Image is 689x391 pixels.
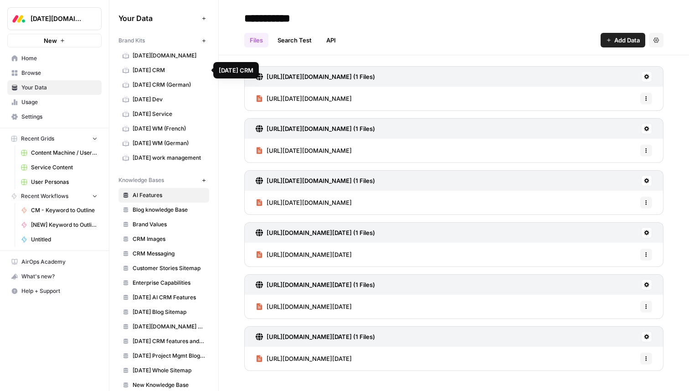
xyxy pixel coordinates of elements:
[21,98,98,106] span: Usage
[21,69,98,77] span: Browse
[17,160,102,175] a: Service Content
[118,121,209,136] a: [DATE] WM (French)
[21,192,68,200] span: Recent Workflows
[133,264,205,272] span: Customer Stories Sitemap
[267,124,375,133] h3: [URL][DATE][DOMAIN_NAME] (1 Files)
[118,48,209,63] a: [DATE][DOMAIN_NAME]
[133,293,205,302] span: [DATE] AI CRM Features
[7,34,102,47] button: New
[118,232,209,246] a: CRM Images
[118,349,209,363] a: [DATE] Project Mgmt Blog Sitemap
[133,337,205,345] span: [DATE] CRM features and use cases
[8,270,101,283] div: What's new?
[118,203,209,217] a: Blog knowledge Base
[31,235,98,244] span: Untitled
[7,51,102,66] a: Home
[7,7,102,30] button: Workspace: Monday.com
[7,95,102,109] a: Usage
[244,33,268,47] a: Files
[133,52,205,60] span: [DATE][DOMAIN_NAME]
[21,83,98,92] span: Your Data
[133,206,205,214] span: Blog knowledge Base
[256,171,375,191] a: [URL][DATE][DOMAIN_NAME] (1 Files)
[17,203,102,218] a: CM - Keyword to Outline
[21,258,98,266] span: AirOps Academy
[118,334,209,349] a: [DATE] CRM features and use cases
[133,95,205,104] span: [DATE] Dev
[118,246,209,261] a: CRM Messaging
[7,80,102,95] a: Your Data
[267,354,352,363] span: [URL][DOMAIN_NAME][DATE]
[133,220,205,229] span: Brand Values
[7,269,102,284] button: What's new?
[7,255,102,269] a: AirOps Academy
[44,36,57,45] span: New
[7,132,102,146] button: Recent Grids
[256,223,375,243] a: [URL][DOMAIN_NAME][DATE] (1 Files)
[267,280,375,289] h3: [URL][DOMAIN_NAME][DATE] (1 Files)
[21,135,54,143] span: Recent Grids
[31,221,98,229] span: [NEW] Keyword to Outline
[118,290,209,305] a: [DATE] AI CRM Features
[133,366,205,375] span: [DATE] Whole Sitemap
[118,363,209,378] a: [DATE] Whole Sitemap
[118,136,209,151] a: [DATE] WM (German)
[118,217,209,232] a: Brand Values
[256,243,352,266] a: [URL][DOMAIN_NAME][DATE]
[601,33,645,47] button: Add Data
[256,347,352,370] a: [URL][DOMAIN_NAME][DATE]
[133,154,205,162] span: [DATE] work management
[21,54,98,63] span: Home
[267,302,352,311] span: [URL][DOMAIN_NAME][DATE]
[133,352,205,360] span: [DATE] Project Mgmt Blog Sitemap
[133,139,205,147] span: [DATE] WM (German)
[31,149,98,157] span: Content Machine / User Persona Content
[256,139,352,162] a: [URL][DATE][DOMAIN_NAME]
[133,191,205,199] span: AI Features
[133,110,205,118] span: [DATE] Service
[256,87,352,110] a: [URL][DATE][DOMAIN_NAME]
[118,78,209,92] a: [DATE] CRM (German)
[118,151,209,165] a: [DATE] work management
[118,188,209,203] a: AI Features
[256,191,352,214] a: [URL][DATE][DOMAIN_NAME]
[256,275,375,295] a: [URL][DOMAIN_NAME][DATE] (1 Files)
[31,178,98,186] span: User Personas
[267,146,352,155] span: [URL][DATE][DOMAIN_NAME]
[133,323,205,331] span: [DATE][DOMAIN_NAME] AI offering
[267,228,375,237] h3: [URL][DOMAIN_NAME][DATE] (1 Files)
[118,305,209,319] a: [DATE] Blog Sitemap
[21,113,98,121] span: Settings
[267,94,352,103] span: [URL][DATE][DOMAIN_NAME]
[272,33,317,47] a: Search Test
[256,327,375,347] a: [URL][DOMAIN_NAME][DATE] (1 Files)
[267,72,375,81] h3: [URL][DATE][DOMAIN_NAME] (1 Files)
[7,109,102,124] a: Settings
[133,81,205,89] span: [DATE] CRM (German)
[133,125,205,133] span: [DATE] WM (French)
[267,250,352,259] span: [URL][DOMAIN_NAME][DATE]
[133,250,205,258] span: CRM Messaging
[133,66,205,74] span: [DATE] CRM
[321,33,341,47] a: API
[118,276,209,290] a: Enterprise Capabilities
[133,308,205,316] span: [DATE] Blog Sitemap
[256,295,352,318] a: [URL][DOMAIN_NAME][DATE]
[31,163,98,172] span: Service Content
[118,319,209,334] a: [DATE][DOMAIN_NAME] AI offering
[267,198,352,207] span: [URL][DATE][DOMAIN_NAME]
[118,261,209,276] a: Customer Stories Sitemap
[17,218,102,232] a: [NEW] Keyword to Outline
[118,13,198,24] span: Your Data
[21,287,98,295] span: Help + Support
[17,146,102,160] a: Content Machine / User Persona Content
[118,107,209,121] a: [DATE] Service
[7,66,102,80] a: Browse
[7,189,102,203] button: Recent Workflows
[118,36,145,45] span: Brand Kits
[118,63,209,78] a: [DATE] CRM
[7,284,102,298] button: Help + Support
[17,175,102,189] a: User Personas
[31,14,86,23] span: [DATE][DOMAIN_NAME]
[118,176,164,184] span: Knowledge Bases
